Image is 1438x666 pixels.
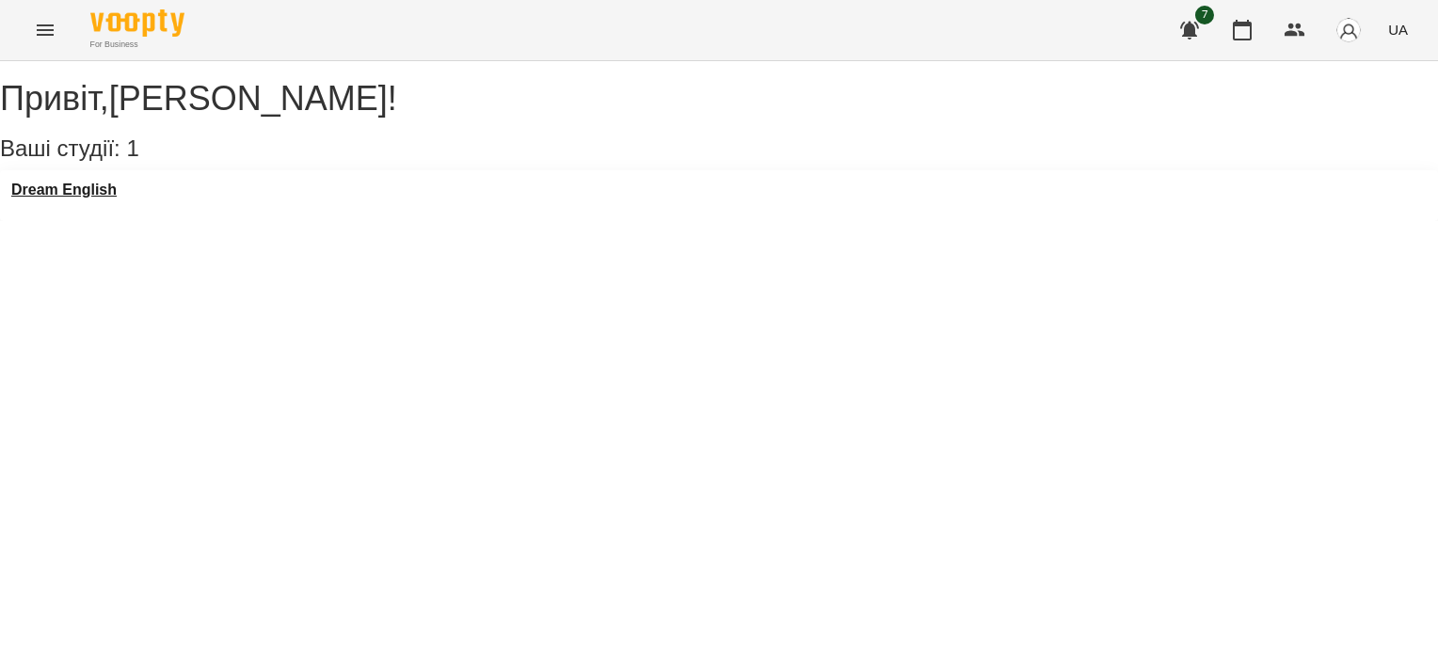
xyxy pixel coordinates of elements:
span: For Business [90,39,184,51]
span: 1 [126,135,138,161]
span: 7 [1195,6,1214,24]
button: Menu [23,8,68,53]
img: avatar_s.png [1335,17,1362,43]
img: Voopty Logo [90,9,184,37]
button: UA [1381,12,1415,47]
a: Dream English [11,182,117,198]
span: UA [1388,20,1408,40]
